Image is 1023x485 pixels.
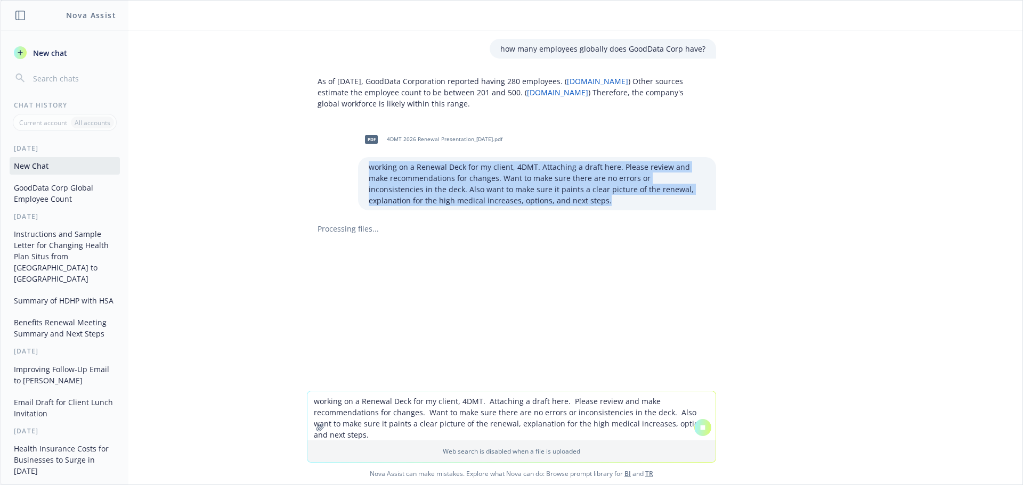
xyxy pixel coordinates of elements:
[365,135,378,143] span: pdf
[19,118,67,127] p: Current account
[500,43,705,54] p: how many employees globally does GoodData Corp have?
[10,43,120,62] button: New chat
[10,440,120,480] button: Health Insurance Costs for Businesses to Surge in [DATE]
[31,71,116,86] input: Search chats
[314,447,709,456] p: Web search is disabled when a file is uploaded
[1,426,128,435] div: [DATE]
[10,393,120,422] button: Email Draft for Client Lunch Invitation
[527,87,588,97] a: [DOMAIN_NAME]
[624,469,631,478] a: BI
[358,126,505,153] div: pdf4DMT 2026 Renewal Presentation_[DATE].pdf
[66,10,116,21] h1: Nova Assist
[10,157,120,175] button: New Chat
[307,223,716,234] div: Processing files...
[1,347,128,356] div: [DATE]
[10,314,120,342] button: Benefits Renewal Meeting Summary and Next Steps
[10,179,120,208] button: GoodData Corp Global Employee Count
[31,47,67,59] span: New chat
[10,225,120,287] button: Instructions and Sample Letter for Changing Health Plan Situs from [GEOGRAPHIC_DATA] to [GEOGRAPH...
[10,292,120,309] button: Summary of HDHP with HSA
[1,144,128,153] div: [DATE]
[567,76,628,86] a: [DOMAIN_NAME]
[645,469,653,478] a: TR
[318,76,705,109] p: As of [DATE], GoodData Corporation reported having 280 employees. ( ) Other sources estimate the ...
[5,463,1018,484] span: Nova Assist can make mistakes. Explore what Nova can do: Browse prompt library for and
[75,118,110,127] p: All accounts
[387,136,502,143] span: 4DMT 2026 Renewal Presentation_[DATE].pdf
[1,212,128,221] div: [DATE]
[369,161,705,206] p: working on a Renewal Deck for my client, 4DMT. Attaching a draft here. Please review and make rec...
[1,101,128,110] div: Chat History
[10,360,120,389] button: Improving Follow-Up Email to [PERSON_NAME]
